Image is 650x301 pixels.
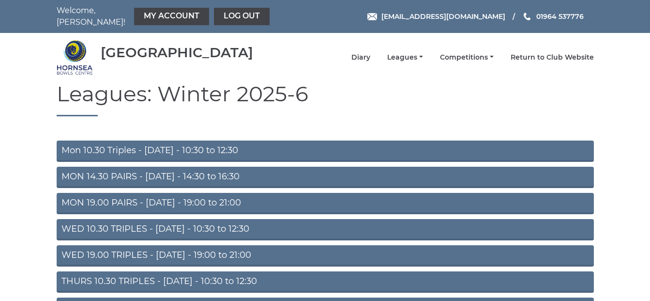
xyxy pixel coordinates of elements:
a: WED 19.00 TRIPLES - [DATE] - 19:00 to 21:00 [57,245,594,267]
a: THURS 10.30 TRIPLES - [DATE] - 10:30 to 12:30 [57,271,594,293]
a: MON 14.30 PAIRS - [DATE] - 14:30 to 16:30 [57,167,594,188]
img: Hornsea Bowls Centre [57,39,93,76]
a: Email [EMAIL_ADDRESS][DOMAIN_NAME] [367,11,505,22]
a: Mon 10.30 Triples - [DATE] - 10:30 to 12:30 [57,141,594,162]
a: Return to Club Website [511,53,594,62]
a: MON 19.00 PAIRS - [DATE] - 19:00 to 21:00 [57,193,594,214]
a: Competitions [440,53,494,62]
img: Email [367,13,377,20]
h1: Leagues: Winter 2025-6 [57,82,594,116]
span: 01964 537776 [536,12,584,21]
a: Leagues [387,53,423,62]
img: Phone us [524,13,530,20]
a: Log out [214,8,270,25]
div: [GEOGRAPHIC_DATA] [101,45,253,60]
span: [EMAIL_ADDRESS][DOMAIN_NAME] [381,12,505,21]
a: My Account [134,8,209,25]
nav: Welcome, [PERSON_NAME]! [57,5,272,28]
a: Diary [351,53,370,62]
a: Phone us 01964 537776 [522,11,584,22]
a: WED 10.30 TRIPLES - [DATE] - 10:30 to 12:30 [57,219,594,240]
